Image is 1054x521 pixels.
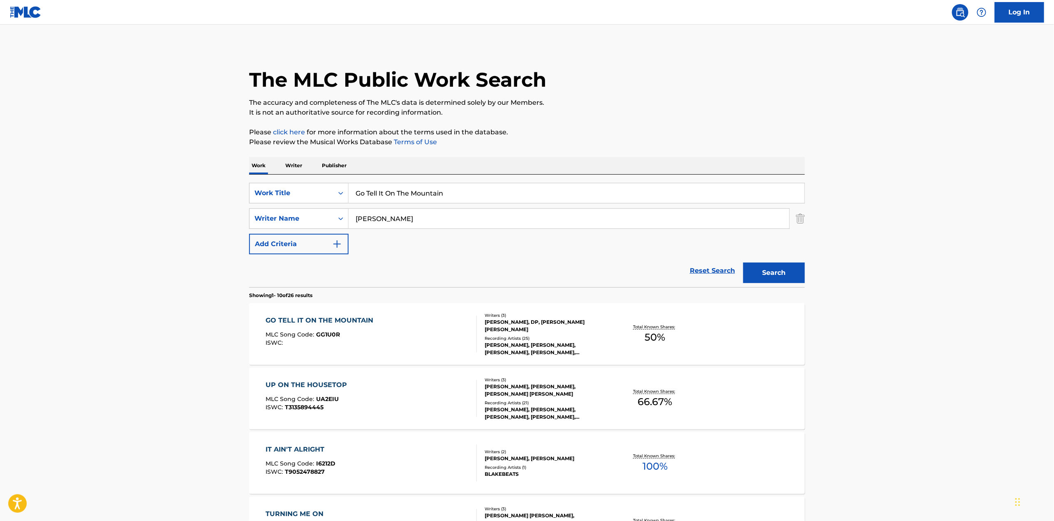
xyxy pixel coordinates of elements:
div: [PERSON_NAME], [PERSON_NAME], [PERSON_NAME], [PERSON_NAME], [PERSON_NAME] [485,341,609,356]
span: MLC Song Code : [266,331,317,338]
p: It is not an authoritative source for recording information. [249,108,805,118]
span: MLC Song Code : [266,395,317,403]
div: UP ON THE HOUSETOP [266,380,351,390]
div: Drag [1015,490,1020,514]
img: help [977,7,987,17]
p: Please for more information about the terms used in the database. [249,127,805,137]
a: IT AIN'T ALRIGHTMLC Song Code:I6212DISWC:T9052478827Writers (2)[PERSON_NAME], [PERSON_NAME]Record... [249,432,805,494]
p: The accuracy and completeness of The MLC's data is determined solely by our Members. [249,98,805,108]
div: [PERSON_NAME], DP, [PERSON_NAME] [PERSON_NAME] [485,318,609,333]
p: Total Known Shares: [633,388,677,394]
img: Delete Criterion [796,208,805,229]
span: T3135894445 [285,403,324,411]
div: [PERSON_NAME], [PERSON_NAME] [485,455,609,462]
form: Search Form [249,183,805,287]
a: UP ON THE HOUSETOPMLC Song Code:UA2EIUISWC:T3135894445Writers (3)[PERSON_NAME], [PERSON_NAME], [P... [249,368,805,429]
p: Showing 1 - 10 of 26 results [249,292,312,299]
span: MLC Song Code : [266,460,317,467]
span: ISWC : [266,468,285,475]
div: Recording Artists ( 25 ) [485,335,609,341]
h1: The MLC Public Work Search [249,67,546,92]
div: [PERSON_NAME], [PERSON_NAME], [PERSON_NAME] [PERSON_NAME] [485,383,609,398]
span: 100 % [643,459,668,474]
img: search [955,7,965,17]
span: 50 % [645,330,666,345]
div: Writers ( 3 ) [485,312,609,318]
span: T9052478827 [285,468,325,475]
div: BLAKEBEATS [485,470,609,478]
button: Add Criteria [249,234,349,254]
div: Help [973,4,990,21]
span: ISWC : [266,403,285,411]
div: Writer Name [254,214,328,224]
div: Writers ( 2 ) [485,449,609,455]
div: [PERSON_NAME], [PERSON_NAME], [PERSON_NAME], [PERSON_NAME], [PERSON_NAME] [485,406,609,421]
p: Work [249,157,268,174]
div: GO TELL IT ON THE MOUNTAIN [266,316,378,325]
a: Reset Search [686,262,739,280]
div: IT AIN'T ALRIGHT [266,445,336,454]
p: Please review the Musical Works Database [249,137,805,147]
div: Recording Artists ( 1 ) [485,464,609,470]
span: UA2EIU [317,395,339,403]
div: Writers ( 3 ) [485,506,609,512]
div: Writers ( 3 ) [485,377,609,383]
p: Total Known Shares: [633,324,677,330]
a: Public Search [952,4,968,21]
a: Terms of Use [392,138,437,146]
img: 9d2ae6d4665cec9f34b9.svg [332,239,342,249]
a: click here [273,128,305,136]
span: I6212D [317,460,336,467]
div: Work Title [254,188,328,198]
p: Publisher [319,157,349,174]
p: Writer [283,157,305,174]
img: MLC Logo [10,6,42,18]
span: ISWC : [266,339,285,346]
a: GO TELL IT ON THE MOUNTAINMLC Song Code:GG1U0RISWC:Writers (3)[PERSON_NAME], DP, [PERSON_NAME] [P... [249,303,805,365]
div: Recording Artists ( 21 ) [485,400,609,406]
iframe: Chat Widget [1013,482,1054,521]
p: Total Known Shares: [633,453,677,459]
button: Search [743,263,805,283]
span: GG1U0R [317,331,340,338]
div: TURNING ME ON [266,509,342,519]
span: 66.67 % [638,394,673,409]
a: Log In [995,2,1044,23]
